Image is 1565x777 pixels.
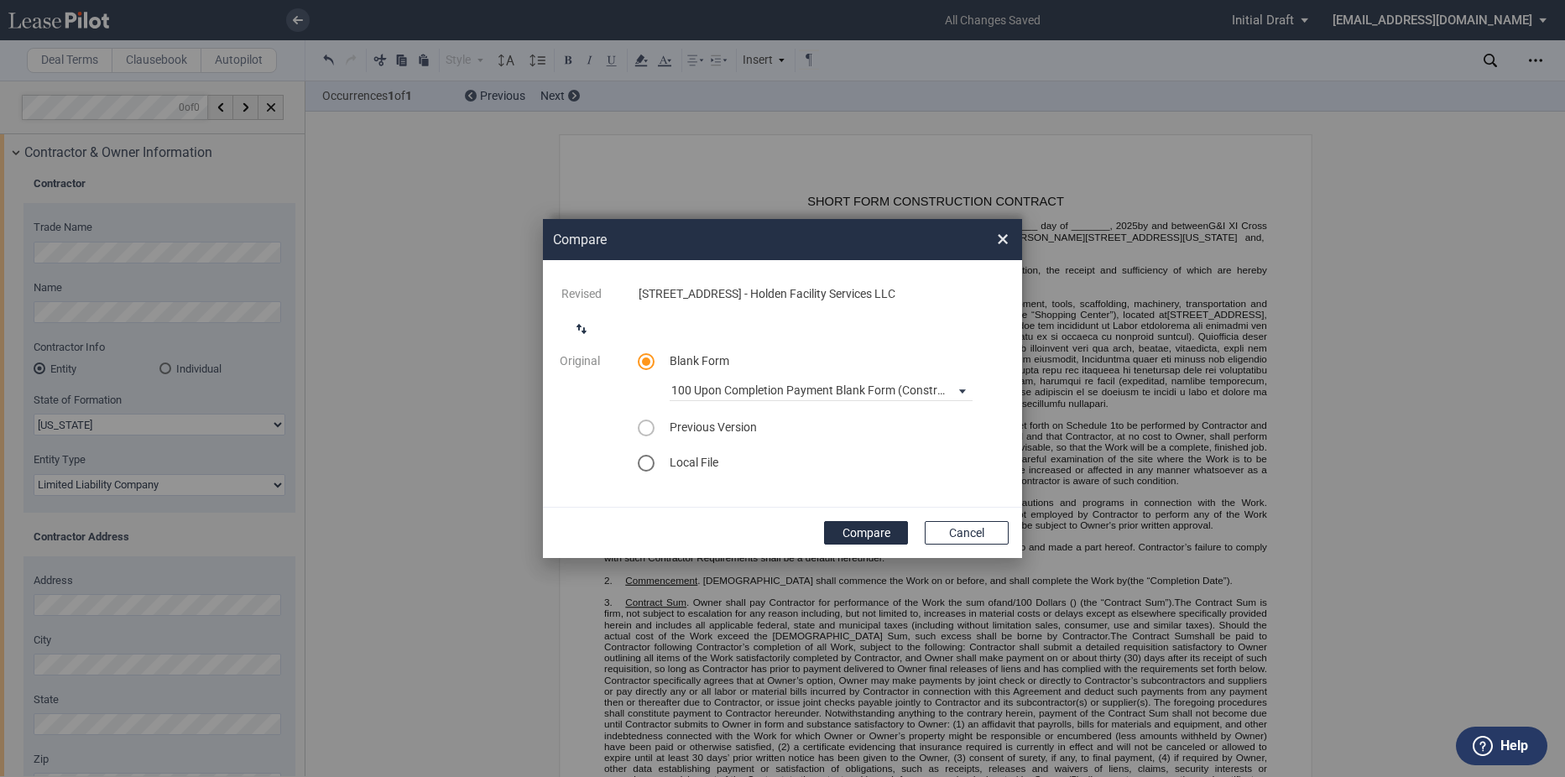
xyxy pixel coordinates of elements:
span: Local File [670,456,718,469]
span: × [997,226,1009,253]
md-radio-button: select blank lease [638,353,650,370]
h2: Compare [553,231,932,249]
span: Blank Form [670,354,729,368]
span: [STREET_ADDRESS] - Holden Facility Services LLC [639,287,895,300]
span: Revised [561,287,602,300]
md-select: blank lease: 100 Upon Completion Payment Blank Form (Construction Contract) [670,376,973,401]
button: Cancel [925,521,1009,545]
button: switch comparison direction [565,312,598,346]
span: Original [560,354,600,368]
button: Compare [824,521,908,545]
label: Help [1500,735,1528,757]
md-dialog: Compare × ... [543,219,1022,557]
md-radio-button: select previous version [638,420,650,436]
md-radio-button: select word doc [638,455,650,472]
span: Previous Version [670,420,757,434]
div: 100 Upon Completion Payment Blank Form (Construction Contract) [671,383,1023,397]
